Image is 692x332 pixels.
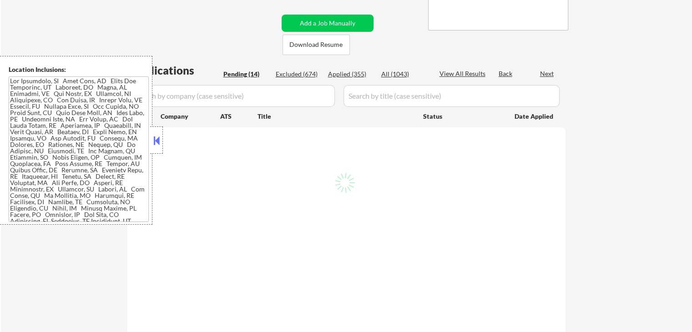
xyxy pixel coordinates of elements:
div: Applications [130,65,220,76]
div: Title [258,112,414,121]
div: Back [499,69,513,78]
div: Company [161,112,220,121]
input: Search by title (case sensitive) [343,85,560,107]
div: View All Results [439,69,488,78]
div: ATS [220,112,258,121]
div: Pending (14) [223,70,269,79]
input: Search by company (case sensitive) [130,85,335,107]
div: Excluded (674) [276,70,321,79]
button: Add a Job Manually [282,15,374,32]
div: All (1043) [381,70,427,79]
div: Next [540,69,555,78]
div: Status [423,108,501,124]
button: Download Resume [283,35,350,55]
div: Date Applied [515,112,555,121]
div: Location Inclusions: [9,65,149,74]
div: Applied (355) [328,70,374,79]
